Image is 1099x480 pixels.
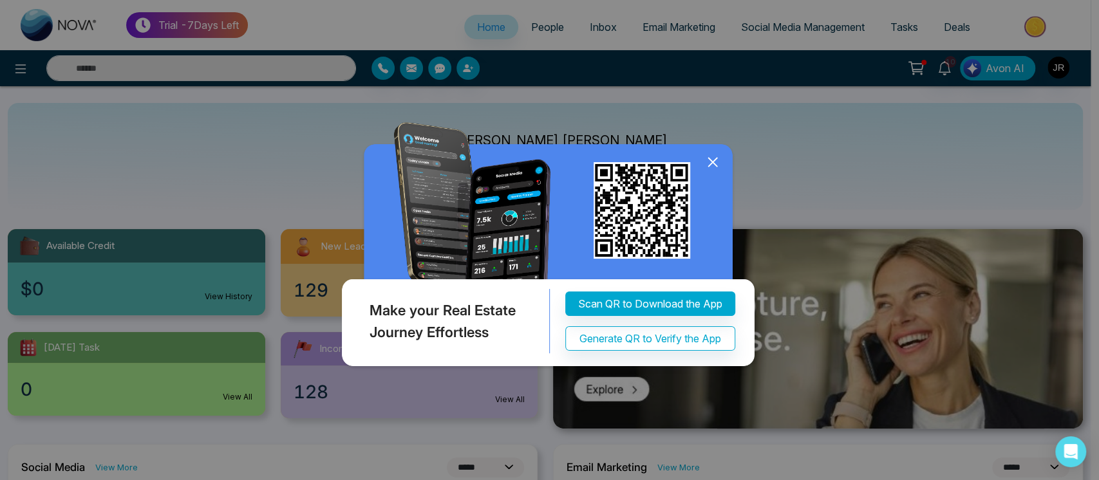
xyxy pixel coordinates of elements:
[594,162,690,259] img: qr_for_download_app.png
[565,292,735,317] button: Scan QR to Download the App
[339,290,550,354] div: Make your Real Estate Journey Effortless
[339,122,761,373] img: QRModal
[565,327,735,351] button: Generate QR to Verify the App
[1055,436,1086,467] div: Open Intercom Messenger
